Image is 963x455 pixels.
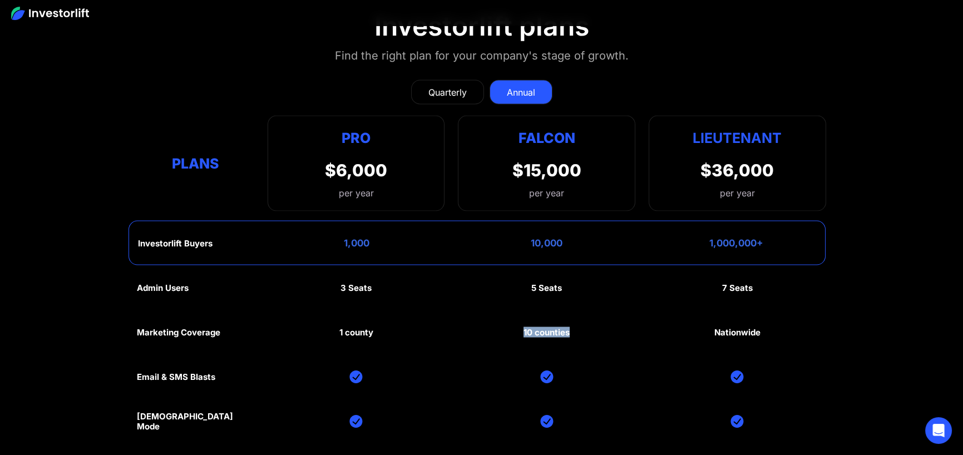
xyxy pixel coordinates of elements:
div: 1,000 [344,237,369,248]
div: $6,000 [325,160,387,180]
div: Nationwide [714,327,760,337]
div: [DEMOGRAPHIC_DATA] Mode [137,411,254,431]
div: Investorlift plans [374,9,589,42]
div: Plans [137,152,254,174]
div: 7 Seats [722,283,753,293]
div: Marketing Coverage [137,327,220,337]
div: 1,000,000+ [709,237,763,248]
div: 1 county [339,327,373,337]
div: $36,000 [700,160,774,180]
div: 5 Seats [531,283,562,293]
div: Falcon [518,127,575,149]
div: Email & SMS Blasts [137,372,215,382]
div: Investorlift Buyers [138,238,213,248]
div: per year [720,186,755,199]
div: Find the right plan for your company's stage of growth. [335,46,629,64]
div: 10,000 [531,237,562,248]
div: per year [529,186,564,199]
div: 10 counties [524,327,570,337]
div: 3 Seats [340,283,372,293]
div: $15,000 [512,160,581,180]
div: Admin Users [137,283,189,293]
div: Pro [325,127,387,149]
div: Annual [507,85,535,98]
div: Open Intercom Messenger [925,417,952,444]
div: Quarterly [428,85,467,98]
strong: Lieutenant [693,129,782,146]
div: per year [325,186,387,199]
